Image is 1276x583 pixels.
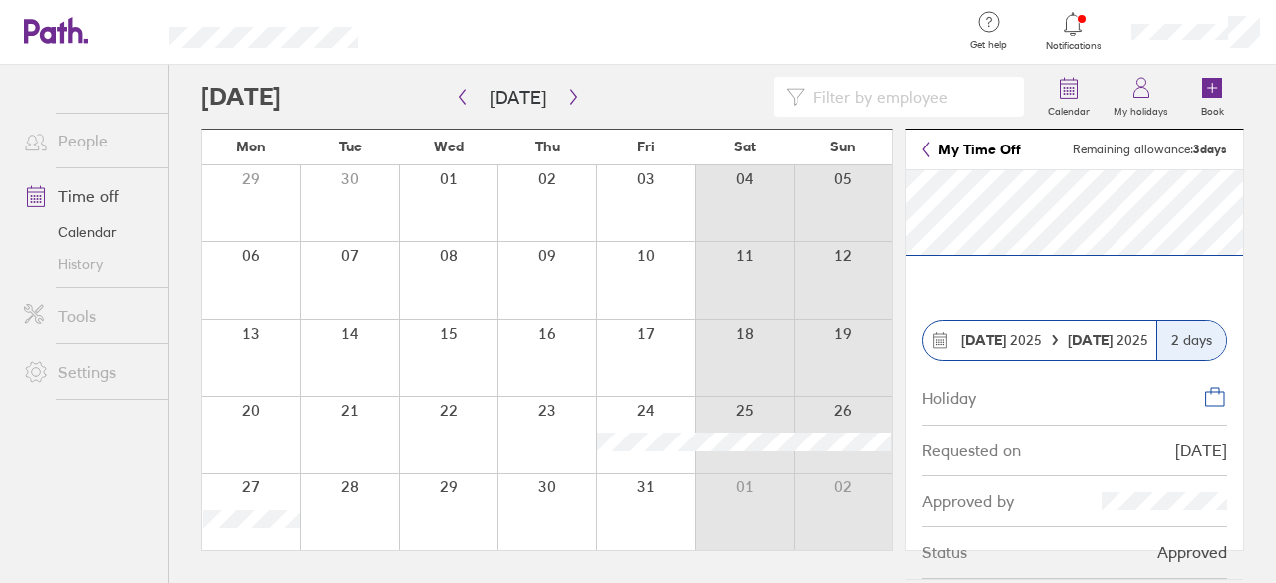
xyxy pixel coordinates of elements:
[922,385,976,407] div: Holiday
[1041,10,1106,52] a: Notifications
[956,39,1021,51] span: Get help
[1157,543,1227,561] div: Approved
[922,441,1021,459] div: Requested on
[1036,100,1102,118] label: Calendar
[830,139,856,154] span: Sun
[1193,142,1227,156] strong: 3 days
[1068,331,1116,349] strong: [DATE]
[1068,332,1148,348] span: 2025
[1156,321,1226,360] div: 2 days
[922,142,1021,157] a: My Time Off
[961,331,1006,349] strong: [DATE]
[1180,65,1244,129] a: Book
[8,248,168,280] a: History
[734,139,756,154] span: Sat
[475,81,562,114] button: [DATE]
[434,139,464,154] span: Wed
[1102,65,1180,129] a: My holidays
[637,139,655,154] span: Fri
[922,543,967,561] div: Status
[1036,65,1102,129] a: Calendar
[339,139,362,154] span: Tue
[805,78,1012,116] input: Filter by employee
[922,492,1014,510] div: Approved by
[8,121,168,160] a: People
[1102,100,1180,118] label: My holidays
[8,176,168,216] a: Time off
[8,352,168,392] a: Settings
[1189,100,1236,118] label: Book
[1175,441,1227,459] div: [DATE]
[236,139,266,154] span: Mon
[1041,40,1106,52] span: Notifications
[8,216,168,248] a: Calendar
[1073,143,1227,156] span: Remaining allowance:
[961,332,1042,348] span: 2025
[8,296,168,336] a: Tools
[535,139,560,154] span: Thu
